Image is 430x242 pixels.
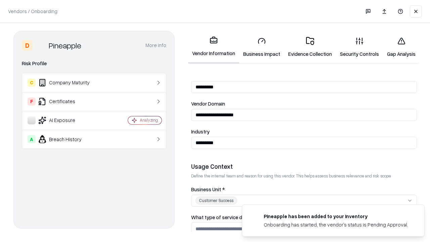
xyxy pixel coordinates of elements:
label: Business Unit * [191,187,417,192]
div: Analyzing [140,117,158,123]
div: AI Exposure [28,116,108,124]
label: What type of service does the vendor provide? * [191,215,417,220]
p: Define the internal team and reason for using this vendor. This helps assess business relevance a... [191,173,417,179]
a: Evidence Collection [284,32,336,63]
img: Pineapple [35,40,46,51]
a: Business Impact [239,32,284,63]
div: Certificates [28,97,108,106]
div: Usage Context [191,162,417,170]
div: Onboarding has started, the vendor's status is Pending Approval. [264,221,408,228]
label: Vendor Domain [191,101,417,106]
div: Breach History [28,135,108,143]
p: Vendors / Onboarding [8,8,57,15]
button: Customer Success [191,195,417,207]
img: pineappleenergy.com [250,213,258,221]
div: Company Maturity [28,79,108,87]
a: Gap Analysis [383,32,420,63]
div: D [22,40,33,51]
label: Industry [191,129,417,134]
div: Pineapple [49,40,81,51]
div: Customer Success [196,197,237,204]
a: Security Controls [336,32,383,63]
a: Vendor Information [188,31,239,64]
div: F [28,97,36,106]
div: Risk Profile [22,59,166,68]
div: C [28,79,36,87]
div: A [28,135,36,143]
div: Pineapple has been added to your inventory [264,213,408,220]
button: More info [145,39,166,51]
